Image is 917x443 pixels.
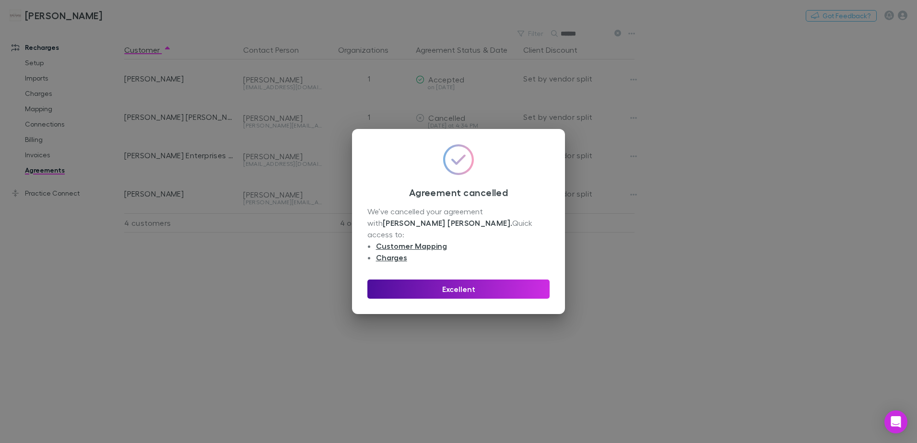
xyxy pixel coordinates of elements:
a: Charges [376,253,407,262]
div: Open Intercom Messenger [884,410,907,433]
img: GradientCheckmarkIcon.svg [443,144,474,175]
button: Excellent [367,280,550,299]
a: Customer Mapping [376,241,447,251]
strong: [PERSON_NAME] [PERSON_NAME] . [383,218,512,228]
div: We’ve cancelled your agreement with Quick access to: [367,206,550,264]
h3: Agreement cancelled [367,187,550,198]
